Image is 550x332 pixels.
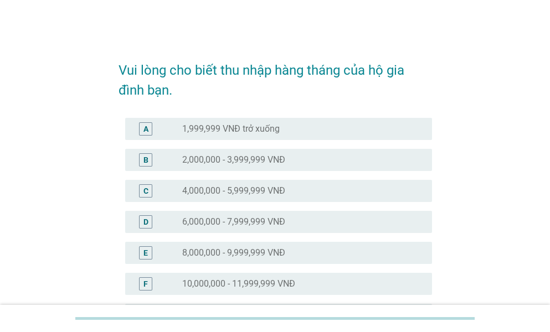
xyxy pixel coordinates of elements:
label: 2,000,000 - 3,999,999 VNĐ [182,154,285,165]
label: 6,000,000 - 7,999,999 VNĐ [182,216,285,227]
div: D [143,216,148,227]
div: E [143,247,148,258]
div: C [143,185,148,196]
div: A [143,123,148,134]
label: 8,000,000 - 9,999,999 VNĐ [182,247,285,258]
div: F [143,278,148,289]
div: B [143,154,148,165]
label: 1,999,999 VNĐ trở xuống [182,123,280,134]
h2: Vui lòng cho biết thu nhập hàng tháng của hộ gia đình bạn. [119,49,432,100]
label: 10,000,000 - 11,999,999 VNĐ [182,278,295,289]
label: 4,000,000 - 5,999,999 VNĐ [182,185,285,196]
